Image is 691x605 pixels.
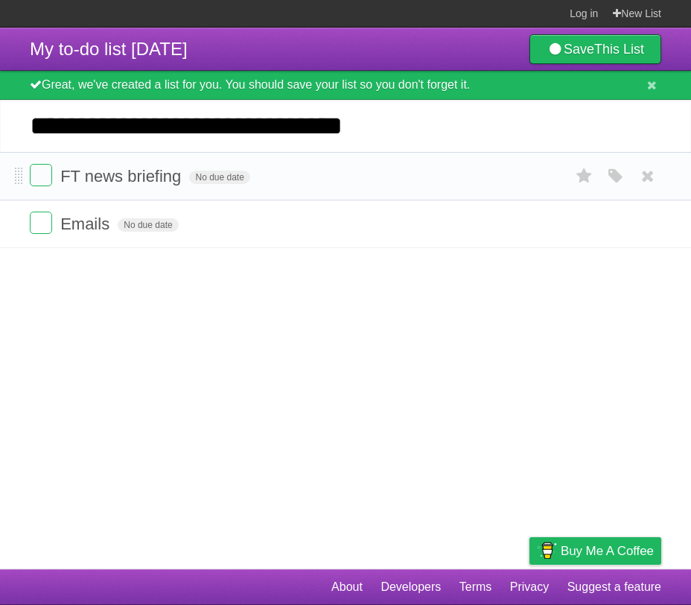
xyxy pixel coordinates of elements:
span: FT news briefing [60,167,185,186]
span: Emails [60,215,113,233]
label: Star task [570,164,599,189]
span: My to-do list [DATE] [30,39,188,59]
a: Terms [459,573,492,601]
label: Done [30,212,52,234]
span: No due date [189,171,249,184]
span: No due date [118,218,178,232]
img: Buy me a coffee [537,538,557,563]
a: Buy me a coffee [529,537,661,565]
b: This List [594,42,644,57]
a: Suggest a feature [567,573,661,601]
a: Privacy [510,573,549,601]
a: About [331,573,363,601]
span: Buy me a coffee [561,538,654,564]
a: Developers [380,573,441,601]
a: SaveThis List [529,34,661,64]
label: Done [30,164,52,186]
